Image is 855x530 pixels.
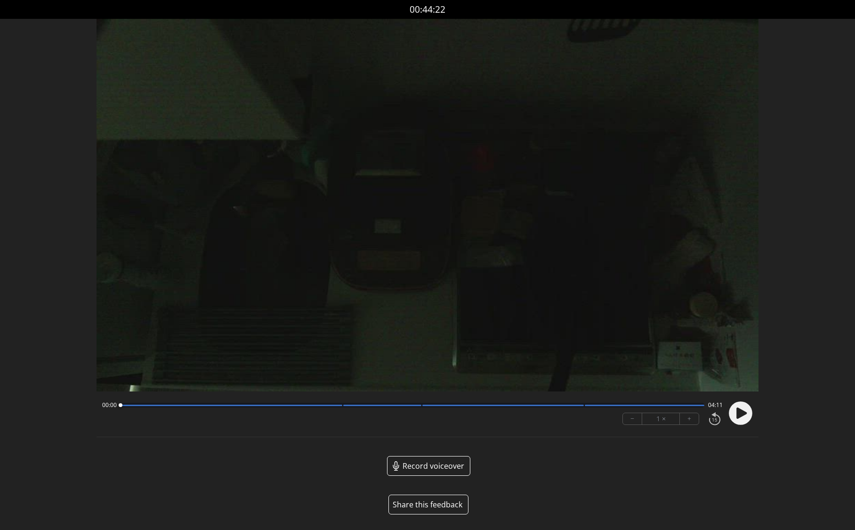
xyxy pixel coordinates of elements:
a: 00:44:22 [410,3,445,16]
button: + [680,413,699,424]
span: Record voiceover [403,460,464,472]
a: Record voiceover [387,456,470,476]
button: − [623,413,642,424]
div: 1 × [642,413,680,424]
span: 04:11 [708,401,723,409]
span: 00:00 [102,401,117,409]
button: Share this feedback [388,495,468,514]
